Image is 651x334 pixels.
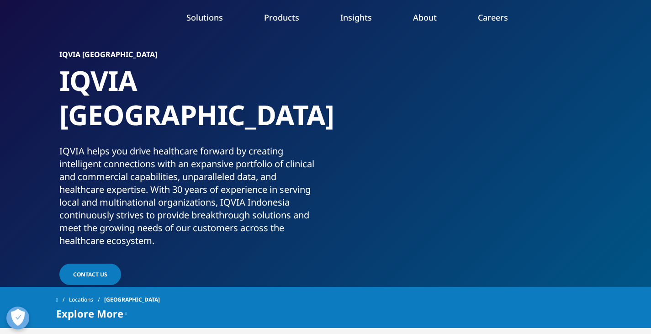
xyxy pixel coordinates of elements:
a: Locations [69,292,104,308]
img: 573_custom-photo_doctor-checking-lymph-nodes.jpg [347,51,592,233]
span: Contact Us [73,270,107,278]
span: [GEOGRAPHIC_DATA] [104,292,160,308]
h1: IQVIA [GEOGRAPHIC_DATA] [59,64,322,145]
a: Contact Us [59,264,121,285]
a: About [413,12,437,23]
a: Careers [478,12,508,23]
a: Insights [340,12,372,23]
div: IQVIA helps you drive healthcare forward by creating intelligent connections with an expansive po... [59,145,322,247]
button: Buka Preferensi [6,307,29,329]
a: Products [264,12,299,23]
a: Solutions [186,12,223,23]
h6: IQVIA [GEOGRAPHIC_DATA] [59,51,322,64]
span: Explore More [56,308,123,319]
